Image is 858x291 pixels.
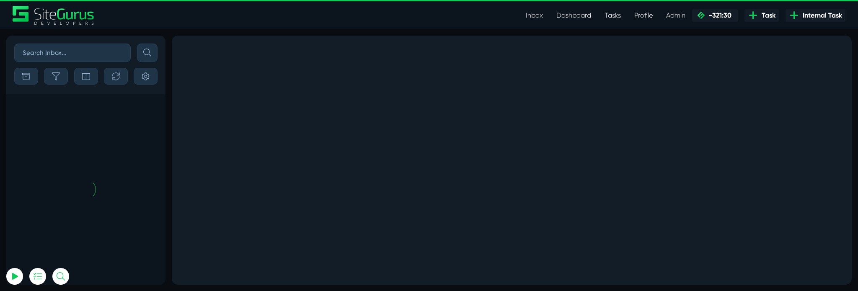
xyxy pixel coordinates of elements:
a: -321:30 [692,9,738,22]
span: Internal Task [799,10,842,21]
span: Task [758,10,775,21]
span: -321:30 [706,11,731,19]
img: Sitegurus Logo [13,6,95,25]
a: Task [744,9,779,22]
input: Search Inbox... [14,44,131,62]
a: SiteGurus [13,6,95,25]
a: Profile [628,7,659,24]
a: Tasks [598,7,628,24]
a: Inbox [519,7,550,24]
a: Internal Task [786,9,845,22]
a: Dashboard [550,7,598,24]
a: Admin [659,7,692,24]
